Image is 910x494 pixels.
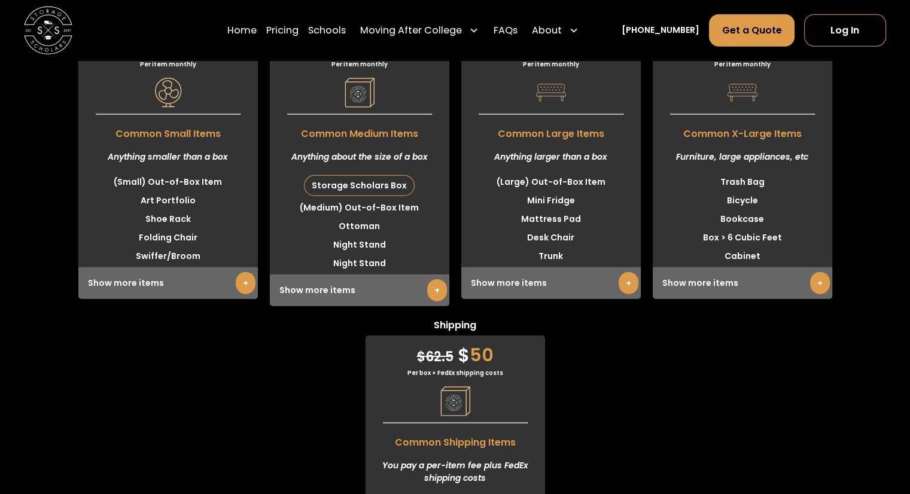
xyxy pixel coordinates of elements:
a: Get a Quote [709,14,794,46]
div: Show more items [78,267,258,299]
span: $ [458,342,470,368]
img: Pricing Category Icon [728,78,757,108]
li: Art Portfolio [78,191,258,210]
a: Log In [804,14,886,46]
a: + [619,272,638,294]
li: (Small) Out-of-Box Item [78,173,258,191]
div: Show more items [653,267,832,299]
img: Pricing Category Icon [440,386,470,416]
a: + [810,272,830,294]
div: Moving After College [360,23,462,37]
a: Home [227,13,257,47]
li: Mattress Pad [461,210,641,228]
div: About [527,13,583,47]
li: Mini Fridge [461,191,641,210]
span: 62.5 [417,347,454,366]
div: Show more items [270,275,449,306]
div: You pay a per-item fee plus FedEx shipping costs [366,450,545,494]
div: 50 [366,336,545,368]
li: (Large) Out-of-Box Item [461,173,641,191]
div: Anything larger than a box [461,141,641,173]
div: About [532,23,562,37]
li: Trash Bag [653,173,832,191]
div: Per item monthly [270,60,449,69]
span: $ [417,347,425,366]
span: Common Shipping Items [366,429,545,450]
li: Night Stand [270,236,449,254]
li: Folding Chair [78,228,258,247]
div: Furniture, large appliances, etc [653,141,832,173]
a: [PHONE_NUMBER] [622,24,699,36]
li: Night Stand [270,254,449,273]
img: Pricing Category Icon [536,78,566,108]
span: Common Medium Items [270,121,449,141]
div: Moving After College [355,13,483,47]
div: Per item monthly [78,60,258,69]
div: Anything smaller than a box [78,141,258,173]
li: Bookcase [653,210,832,228]
li: Cabinet [653,247,832,266]
div: Per item monthly [461,60,641,69]
li: Trunk [461,247,641,266]
div: Storage Scholars Box [305,176,414,196]
div: Show more items [461,267,641,299]
img: Storage Scholars main logo [24,6,72,54]
li: (Medium) Out-of-Box Item [270,199,449,217]
a: + [427,279,447,301]
div: Per box + FedEx shipping costs [366,368,545,377]
a: Pricing [266,13,299,47]
li: Desk Chair [461,228,641,247]
li: Ottoman [270,217,449,236]
li: Box > 6 Cubic Feet [653,228,832,247]
a: + [236,272,255,294]
li: Swiffer/Broom [78,247,258,266]
a: Schools [308,13,346,47]
li: Shoe Rack [78,210,258,228]
span: Common X-Large Items [653,121,832,141]
span: Common Small Items [78,121,258,141]
div: Per item monthly [653,60,832,69]
span: Common Large Items [461,121,641,141]
img: Pricing Category Icon [153,78,183,108]
img: Pricing Category Icon [345,78,375,108]
div: Anything about the size of a box [270,141,449,173]
a: FAQs [493,13,517,47]
li: Bicycle [653,191,832,210]
span: Shipping [366,318,545,336]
